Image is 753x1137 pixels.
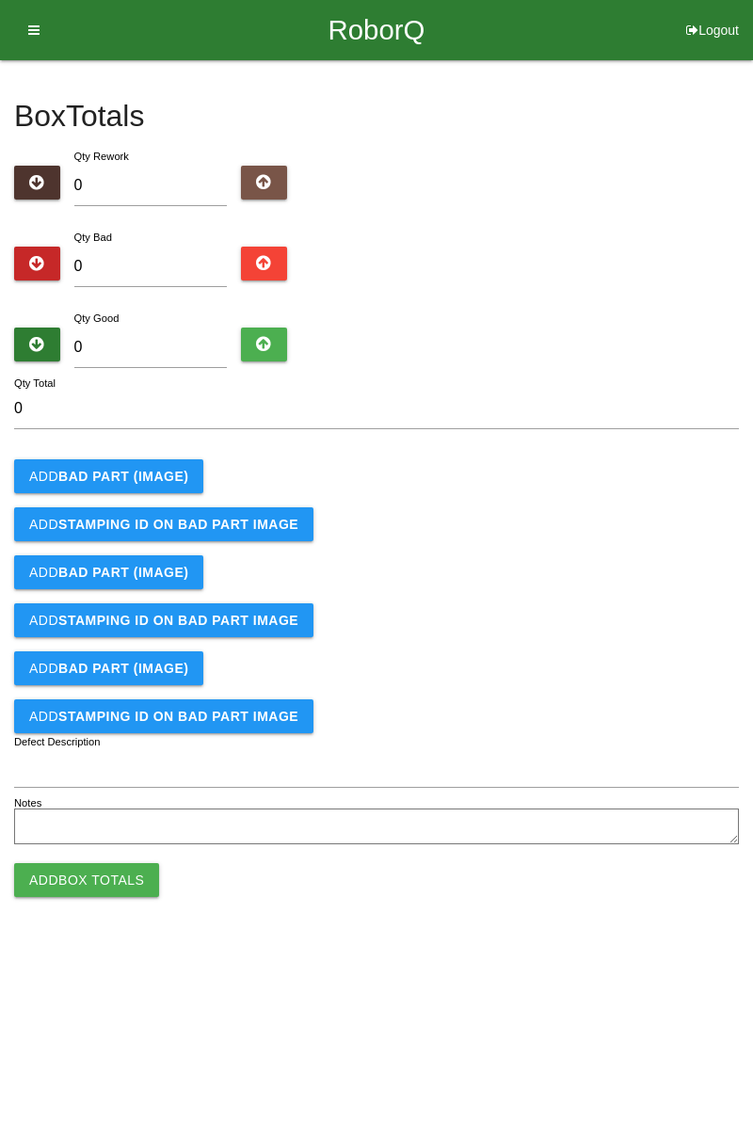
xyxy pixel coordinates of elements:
label: Defect Description [14,734,101,750]
b: BAD PART (IMAGE) [58,565,188,580]
label: Qty Bad [74,232,112,243]
button: AddBAD PART (IMAGE) [14,555,203,589]
b: STAMPING ID on BAD PART Image [58,613,298,628]
h4: Box Totals [14,100,739,133]
button: AddBox Totals [14,863,159,897]
button: AddBAD PART (IMAGE) [14,459,203,493]
b: STAMPING ID on BAD PART Image [58,517,298,532]
button: AddBAD PART (IMAGE) [14,651,203,685]
b: STAMPING ID on BAD PART Image [58,709,298,724]
label: Qty Total [14,376,56,392]
b: BAD PART (IMAGE) [58,661,188,676]
label: Qty Good [74,312,120,324]
label: Notes [14,795,41,811]
button: AddSTAMPING ID on BAD PART Image [14,699,313,733]
button: AddSTAMPING ID on BAD PART Image [14,507,313,541]
b: BAD PART (IMAGE) [58,469,188,484]
label: Qty Rework [74,151,129,162]
button: AddSTAMPING ID on BAD PART Image [14,603,313,637]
